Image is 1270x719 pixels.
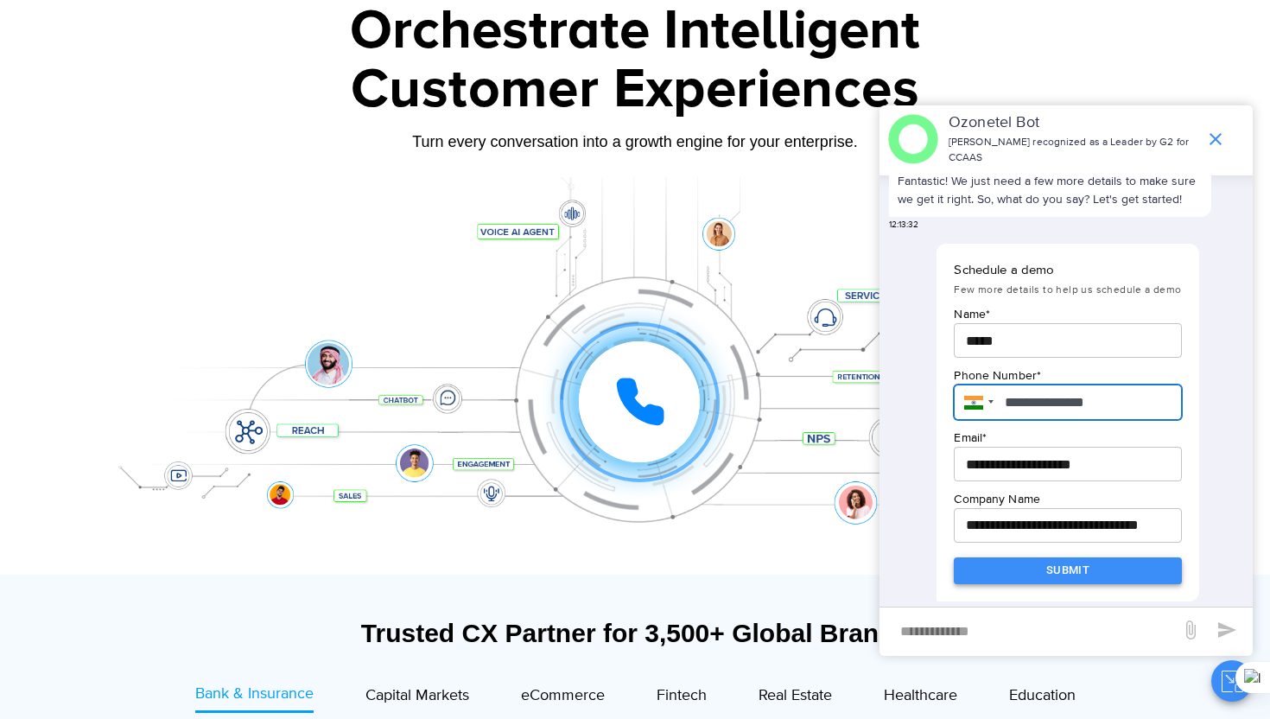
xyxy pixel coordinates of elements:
span: Real Estate [759,686,832,705]
div: Turn every conversation into a growth engine for your enterprise. [95,132,1175,151]
span: Healthcare [884,686,957,705]
div: Orchestrate Intelligent [95,3,1175,59]
div: India: + 91 [954,385,999,421]
span: Fintech [657,686,707,705]
button: Submit [954,557,1181,584]
span: end chat or minimize [1198,122,1233,156]
p: Phone Number * [954,366,1181,385]
div: Customer Experiences [95,48,1175,131]
div: new-msg-input [888,616,1172,647]
p: Schedule a demo [954,261,1181,281]
a: eCommerce [521,683,605,713]
span: Bank & Insurance [195,684,314,703]
a: Bank & Insurance [195,683,314,713]
span: eCommerce [521,686,605,705]
img: header [888,114,938,164]
span: Capital Markets [365,686,469,705]
button: Close chat [1211,660,1253,702]
a: Capital Markets [365,683,469,713]
span: Education [1009,686,1076,705]
a: Fintech [657,683,707,713]
p: [PERSON_NAME] recognized as a Leader by G2 for CCAAS [949,135,1197,166]
p: Ozonetel Bot [949,111,1197,135]
p: Name * [954,305,1181,323]
p: Fantastic! We just need a few more details to make sure we get it right. So, what do you say? Let... [898,172,1203,208]
div: Trusted CX Partner for 3,500+ Global Brands [104,618,1166,648]
span: 12:13:32 [889,219,918,232]
span: Few more details to help us schedule a demo [954,283,1181,296]
p: Company Name [954,490,1181,508]
p: Email * [954,429,1181,447]
a: Real Estate [759,683,832,713]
